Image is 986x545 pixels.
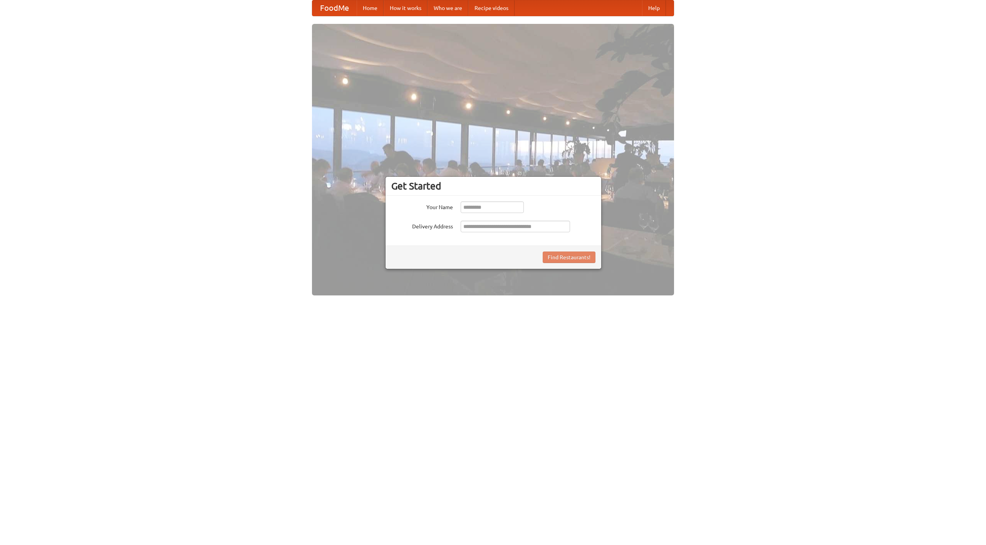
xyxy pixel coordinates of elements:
a: Home [357,0,384,16]
a: Help [642,0,666,16]
a: How it works [384,0,428,16]
label: Your Name [391,201,453,211]
a: FoodMe [312,0,357,16]
label: Delivery Address [391,221,453,230]
a: Recipe videos [468,0,515,16]
a: Who we are [428,0,468,16]
button: Find Restaurants! [543,252,595,263]
h3: Get Started [391,180,595,192]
